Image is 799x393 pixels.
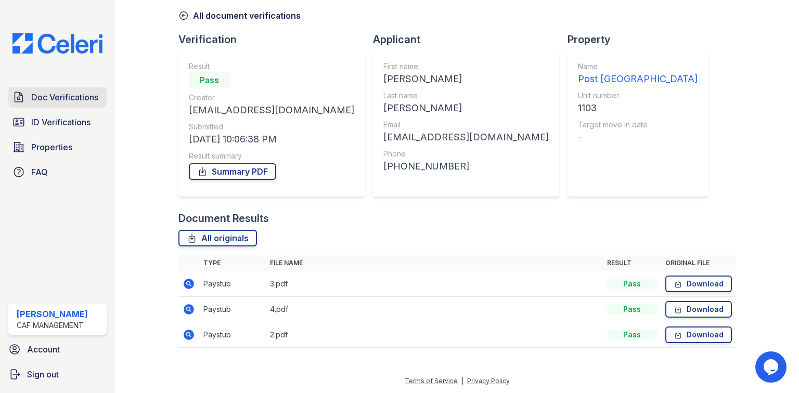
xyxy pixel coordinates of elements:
[665,326,732,343] a: Download
[31,116,91,128] span: ID Verifications
[266,255,603,271] th: File name
[199,255,266,271] th: Type
[31,141,72,153] span: Properties
[578,101,698,115] div: 1103
[8,112,107,133] a: ID Verifications
[578,90,698,101] div: Unit number
[178,32,373,47] div: Verification
[461,377,463,385] div: |
[607,279,657,289] div: Pass
[383,61,549,72] div: First name
[661,255,736,271] th: Original file
[4,339,111,360] a: Account
[4,364,111,385] a: Sign out
[199,297,266,322] td: Paystub
[31,166,48,178] span: FAQ
[8,137,107,158] a: Properties
[578,72,698,86] div: Post [GEOGRAPHIC_DATA]
[17,308,88,320] div: [PERSON_NAME]
[266,297,603,322] td: 4.pdf
[27,343,60,356] span: Account
[755,351,789,383] iframe: chat widget
[578,120,698,130] div: Target move in date
[383,130,549,145] div: [EMAIL_ADDRESS][DOMAIN_NAME]
[189,93,354,103] div: Creator
[578,130,698,145] div: -
[607,304,657,315] div: Pass
[405,377,458,385] a: Terms of Service
[31,91,98,103] span: Doc Verifications
[383,149,549,159] div: Phone
[607,330,657,340] div: Pass
[603,255,661,271] th: Result
[665,301,732,318] a: Download
[17,320,88,331] div: CAF Management
[578,61,698,86] a: Name Post [GEOGRAPHIC_DATA]
[266,322,603,348] td: 2.pdf
[8,162,107,182] a: FAQ
[568,32,716,47] div: Property
[199,322,266,348] td: Paystub
[467,377,510,385] a: Privacy Policy
[266,271,603,297] td: 3.pdf
[383,159,549,174] div: [PHONE_NUMBER]
[189,132,354,147] div: [DATE] 10:06:38 PM
[189,103,354,117] div: [EMAIL_ADDRESS][DOMAIN_NAME]
[178,230,257,246] a: All originals
[189,61,354,72] div: Result
[178,9,301,22] a: All document verifications
[199,271,266,297] td: Paystub
[665,276,732,292] a: Download
[383,120,549,130] div: Email
[383,72,549,86] div: [PERSON_NAME]
[189,72,230,88] div: Pass
[189,151,354,161] div: Result summary
[178,211,269,226] div: Document Results
[383,101,549,115] div: [PERSON_NAME]
[4,33,111,54] img: CE_Logo_Blue-a8612792a0a2168367f1c8372b55b34899dd931a85d93a1a3d3e32e68fde9ad4.png
[189,122,354,132] div: Submitted
[373,32,568,47] div: Applicant
[578,61,698,72] div: Name
[8,87,107,108] a: Doc Verifications
[189,163,276,180] a: Summary PDF
[27,368,59,381] span: Sign out
[383,90,549,101] div: Last name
